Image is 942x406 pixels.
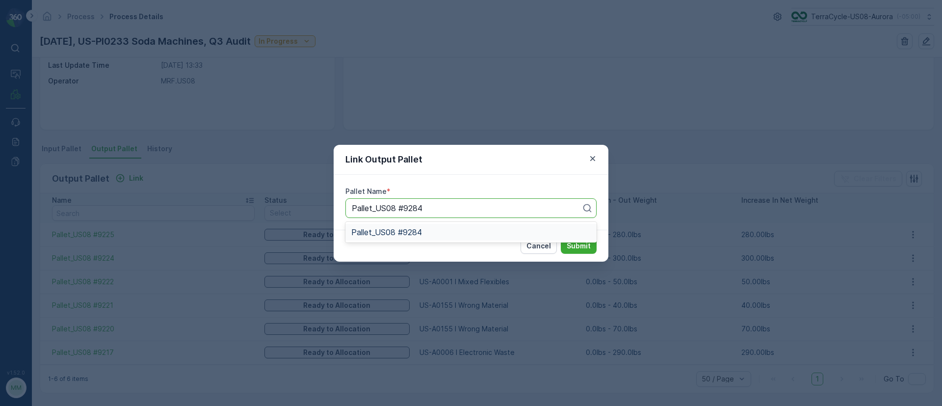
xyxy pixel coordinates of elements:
[345,187,387,195] label: Pallet Name
[521,238,557,254] button: Cancel
[526,241,551,251] p: Cancel
[567,241,591,251] p: Submit
[561,238,597,254] button: Submit
[345,153,422,166] p: Link Output Pallet
[351,228,422,237] span: Pallet_US08 #9284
